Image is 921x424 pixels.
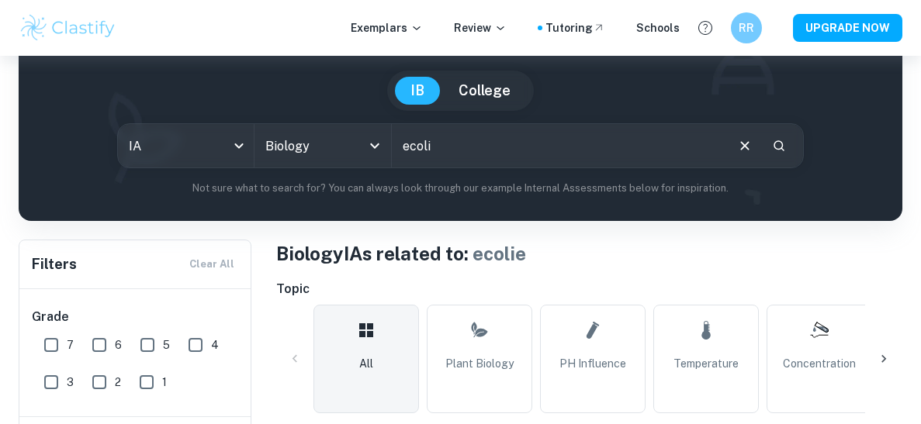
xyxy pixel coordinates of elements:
[454,19,507,36] p: Review
[118,124,254,167] div: IA
[730,131,760,160] button: Clear
[636,19,680,36] a: Schools
[276,240,902,267] h1: Biology IAs related to:
[31,181,890,196] p: Not sure what to search for? You can always look through our example Internal Assessments below f...
[731,12,762,43] button: RR
[692,15,718,41] button: Help and Feedback
[32,308,240,326] h6: Grade
[738,19,756,36] h6: RR
[359,355,373,372] span: All
[67,336,74,353] span: 7
[19,12,117,43] img: Clastify logo
[163,336,170,353] span: 5
[364,135,386,157] button: Open
[115,374,121,391] span: 2
[351,19,423,36] p: Exemplars
[392,124,724,167] input: E.g. photosynthesis, coffee and protein, HDI and diabetes...
[443,77,526,105] button: College
[115,336,122,353] span: 6
[67,374,74,391] span: 3
[545,19,605,36] a: Tutoring
[473,243,526,264] span: ecolie
[32,253,77,275] h6: Filters
[673,355,739,372] span: Temperature
[766,133,792,159] button: Search
[445,355,514,372] span: Plant Biology
[162,374,167,391] span: 1
[793,14,902,42] button: UPGRADE NOW
[395,77,440,105] button: IB
[783,355,856,372] span: Concentration
[559,355,626,372] span: pH Influence
[211,336,219,353] span: 4
[276,280,902,298] h6: Topic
